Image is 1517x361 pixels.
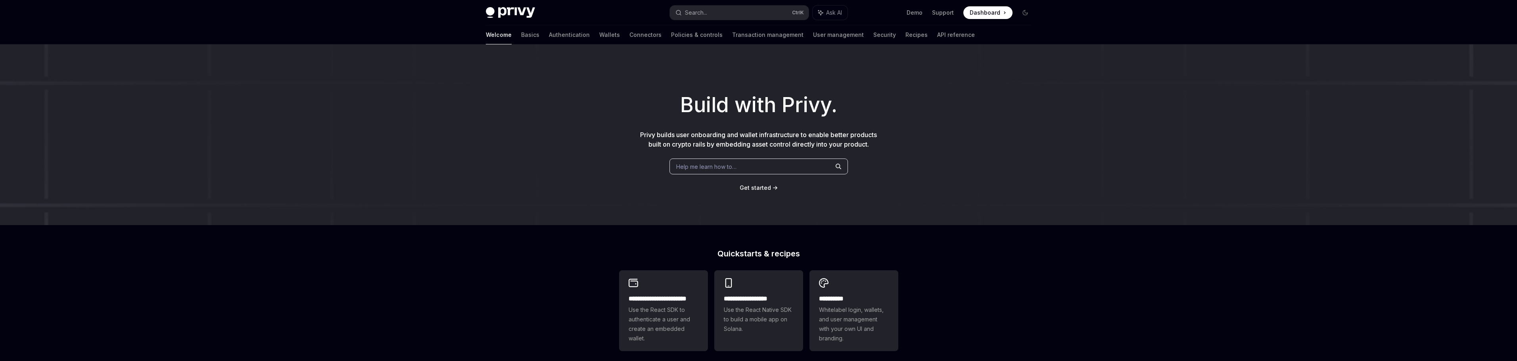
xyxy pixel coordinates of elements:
[873,25,896,44] a: Security
[970,9,1000,17] span: Dashboard
[905,25,928,44] a: Recipes
[629,25,662,44] a: Connectors
[932,9,954,17] a: Support
[809,270,898,351] a: **** *****Whitelabel login, wallets, and user management with your own UI and branding.
[685,8,707,17] div: Search...
[670,6,809,20] button: Search...CtrlK
[732,25,804,44] a: Transaction management
[724,305,794,334] span: Use the React Native SDK to build a mobile app on Solana.
[13,90,1504,120] h1: Build with Privy.
[826,9,842,17] span: Ask AI
[486,25,512,44] a: Welcome
[813,6,848,20] button: Ask AI
[486,7,535,18] img: dark logo
[714,270,803,351] a: **** **** **** ***Use the React Native SDK to build a mobile app on Solana.
[671,25,723,44] a: Policies & controls
[676,162,736,171] span: Help me learn how to…
[521,25,539,44] a: Basics
[963,6,1013,19] a: Dashboard
[629,305,698,343] span: Use the React SDK to authenticate a user and create an embedded wallet.
[619,250,898,258] h2: Quickstarts & recipes
[937,25,975,44] a: API reference
[640,131,877,148] span: Privy builds user onboarding and wallet infrastructure to enable better products built on crypto ...
[813,25,864,44] a: User management
[1019,6,1032,19] button: Toggle dark mode
[792,10,804,16] span: Ctrl K
[907,9,922,17] a: Demo
[599,25,620,44] a: Wallets
[740,184,771,192] a: Get started
[819,305,889,343] span: Whitelabel login, wallets, and user management with your own UI and branding.
[549,25,590,44] a: Authentication
[740,184,771,191] span: Get started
